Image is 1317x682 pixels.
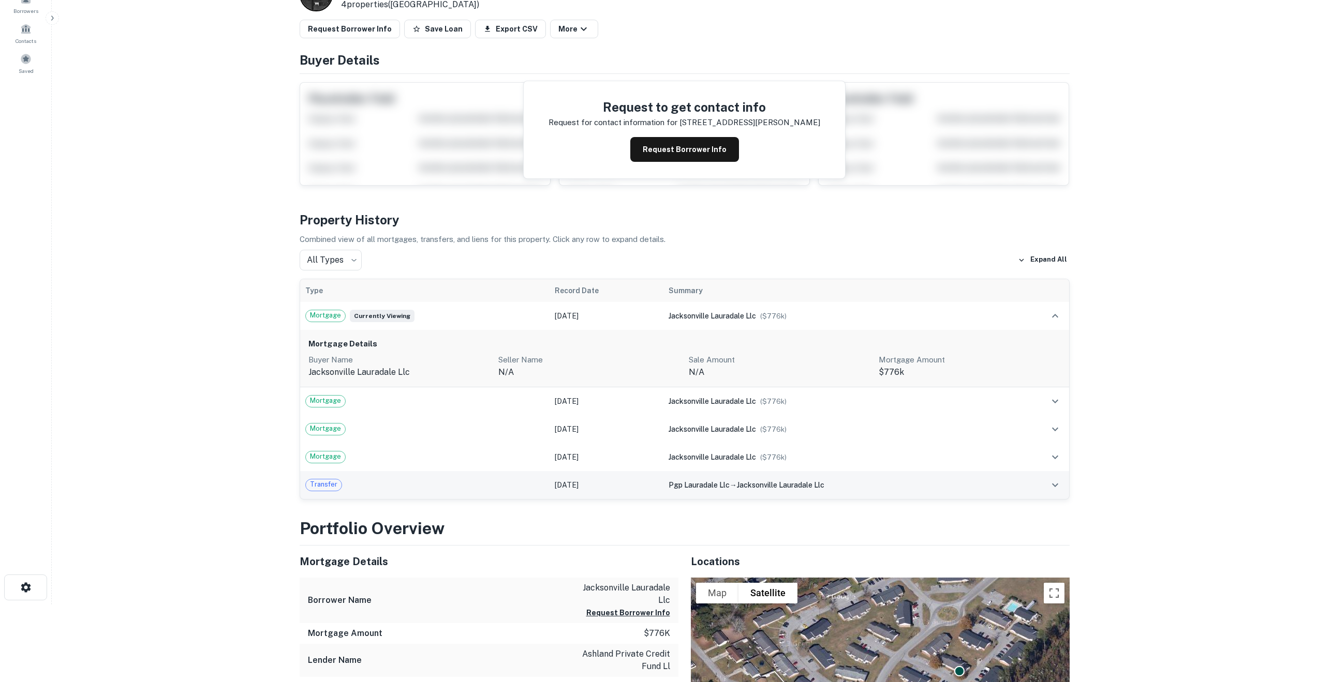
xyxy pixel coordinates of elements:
p: jacksonville lauradale llc [308,366,491,378]
button: expand row [1046,448,1064,466]
h3: Portfolio Overview [300,516,1070,541]
p: Sale Amount [689,354,871,366]
a: Saved [3,49,49,77]
button: Show satellite imagery [738,583,797,603]
h4: Buyer Details [300,51,1070,69]
span: jacksonville lauradale llc [669,397,756,405]
span: Saved [19,67,34,75]
td: [DATE] [550,443,663,471]
button: Export CSV [475,20,546,38]
p: Buyer Name [308,354,491,366]
h6: Mortgage Details [308,338,1061,350]
span: Mortgage [306,451,345,462]
h4: Property History [300,210,1070,229]
span: jacksonville lauradale llc [669,312,756,320]
h5: Locations [691,554,1070,569]
span: pgp lauradale llc [669,481,730,489]
button: Request Borrower Info [630,137,739,162]
button: Request Borrower Info [586,607,670,619]
button: expand row [1046,476,1064,494]
td: [DATE] [550,471,663,499]
td: [DATE] [550,387,663,415]
h6: Lender Name [308,654,362,666]
p: n/a [498,366,680,378]
th: Record Date [550,279,663,302]
button: expand row [1046,420,1064,438]
button: Save Loan [404,20,471,38]
span: jacksonville lauradale llc [669,425,756,433]
span: Currently viewing [350,310,415,322]
span: Contacts [16,37,36,45]
span: Borrowers [13,7,38,15]
span: ($ 776k ) [760,398,787,405]
p: jacksonville lauradale llc [577,582,670,607]
p: Seller Name [498,354,680,366]
span: jacksonville lauradale llc [737,481,824,489]
button: Show street map [696,583,738,603]
button: Toggle fullscreen view [1044,583,1064,603]
a: Contacts [3,19,49,47]
span: ($ 776k ) [760,453,787,461]
button: expand row [1046,392,1064,410]
button: Expand All [1015,252,1070,268]
p: Request for contact information for [549,116,677,129]
button: Request Borrower Info [300,20,400,38]
p: [STREET_ADDRESS][PERSON_NAME] [679,116,820,129]
div: → [669,479,1005,491]
button: More [550,20,598,38]
p: N/A [689,366,871,378]
button: expand row [1046,307,1064,325]
span: ($ 776k ) [760,426,787,433]
span: ($ 776k ) [760,312,787,320]
th: Summary [663,279,1011,302]
h5: Mortgage Details [300,554,678,569]
td: [DATE] [550,415,663,443]
h6: Mortgage Amount [308,627,382,640]
p: $776k [644,627,670,640]
h4: Request to get contact info [549,98,820,116]
span: Mortgage [306,423,345,434]
span: Mortgage [306,396,345,406]
p: Combined view of all mortgages, transfers, and liens for this property. Click any row to expand d... [300,233,1070,246]
h6: Borrower Name [308,594,372,607]
span: Mortgage [306,310,345,321]
p: Mortgage Amount [879,354,1061,366]
span: jacksonville lauradale llc [669,453,756,461]
p: $776k [879,366,1061,378]
span: Transfer [306,479,342,490]
p: ashland private credit fund ll [577,648,670,673]
th: Type [300,279,550,302]
td: [DATE] [550,302,663,330]
div: All Types [300,250,362,270]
